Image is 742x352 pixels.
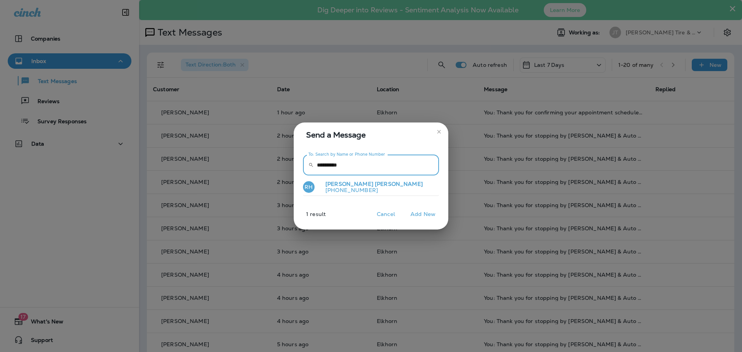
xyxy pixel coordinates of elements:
div: RH [303,181,315,193]
span: [PERSON_NAME] [325,180,373,187]
button: close [433,126,445,138]
button: Add New [407,208,439,220]
span: Send a Message [306,129,439,141]
p: [PHONE_NUMBER] [319,187,423,193]
button: RH[PERSON_NAME] [PERSON_NAME][PHONE_NUMBER] [303,179,439,196]
button: Cancel [371,208,400,220]
p: 1 result [291,211,326,223]
label: To: Search by Name or Phone Number [308,151,385,157]
span: [PERSON_NAME] [375,180,423,187]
